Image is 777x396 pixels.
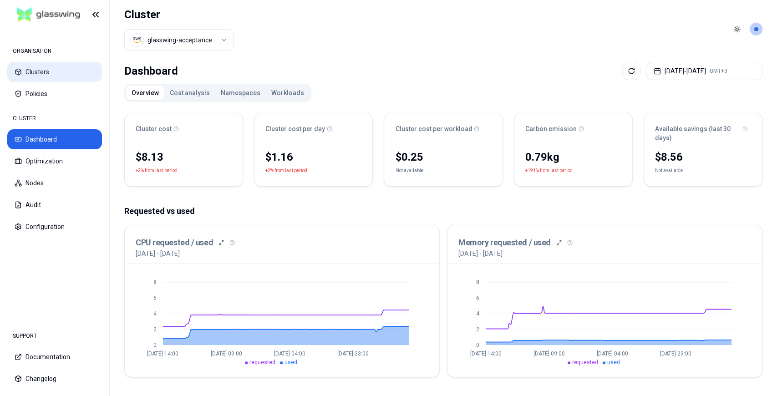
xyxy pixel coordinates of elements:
button: Workloads [266,86,310,100]
tspan: [DATE] 14:00 [470,350,501,356]
div: $8.56 [655,150,751,164]
p: [DATE] - [DATE] [458,249,503,258]
div: Available savings (last 30 days) [655,124,751,142]
button: Namespaces [215,86,266,100]
button: Cost analysis [164,86,215,100]
tspan: 8 [476,279,479,285]
span: requested [249,359,275,366]
span: GMT+3 [710,67,727,75]
tspan: [DATE] 09:00 [210,350,242,356]
div: Cluster cost per workload [395,124,491,133]
span: used [607,359,620,366]
h1: Cluster [124,7,234,22]
button: Optimization [7,151,102,171]
img: GlassWing [13,4,84,25]
button: Configuration [7,217,102,237]
tspan: [DATE] 04:00 [274,350,305,356]
tspan: 2 [153,326,157,333]
button: Policies [7,84,102,104]
img: aws [132,36,142,45]
tspan: [DATE] 23:00 [337,350,368,356]
button: [DATE]-[DATE]GMT+3 [646,62,762,80]
button: Dashboard [7,129,102,149]
div: Cluster cost per day [265,124,361,133]
div: CLUSTER [7,109,102,127]
button: Clusters [7,62,102,82]
div: 0.79 kg [525,150,621,164]
tspan: 6 [153,295,157,301]
div: Not available [655,166,683,175]
div: $1.16 [265,150,361,164]
div: Carbon emission [525,124,621,133]
button: Changelog [7,369,102,389]
div: SUPPORT [7,327,102,345]
tspan: 6 [476,295,479,301]
button: Documentation [7,347,102,367]
button: Nodes [7,173,102,193]
tspan: 4 [153,310,157,317]
span: used [284,359,297,366]
div: Dashboard [124,62,178,80]
div: $8.13 [136,150,232,164]
div: Cluster cost [136,124,232,133]
tspan: [DATE] 23:00 [660,350,691,356]
span: requested [572,359,598,366]
div: $0.25 [395,150,491,164]
tspan: [DATE] 09:00 [533,350,564,356]
div: Not available [395,166,423,175]
tspan: [DATE] 04:00 [596,350,628,356]
tspan: 0 [153,342,157,348]
button: Overview [126,86,164,100]
p: [DATE] - [DATE] [136,249,180,258]
div: ORGANISATION [7,42,102,60]
tspan: [DATE] 14:00 [147,350,178,356]
tspan: 4 [476,310,480,317]
tspan: 2 [476,326,479,333]
tspan: 8 [153,279,157,285]
button: Select a value [124,29,234,51]
div: glasswing-acceptance [147,36,212,45]
p: +2% from last period [265,166,307,175]
tspan: 0 [476,342,479,348]
button: Audit [7,195,102,215]
p: +2% from last period [136,166,178,175]
p: Requested vs used [124,205,762,218]
h3: Memory requested / used [458,236,551,249]
h3: CPU requested / used [136,236,213,249]
p: +191% from last period [525,166,573,175]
